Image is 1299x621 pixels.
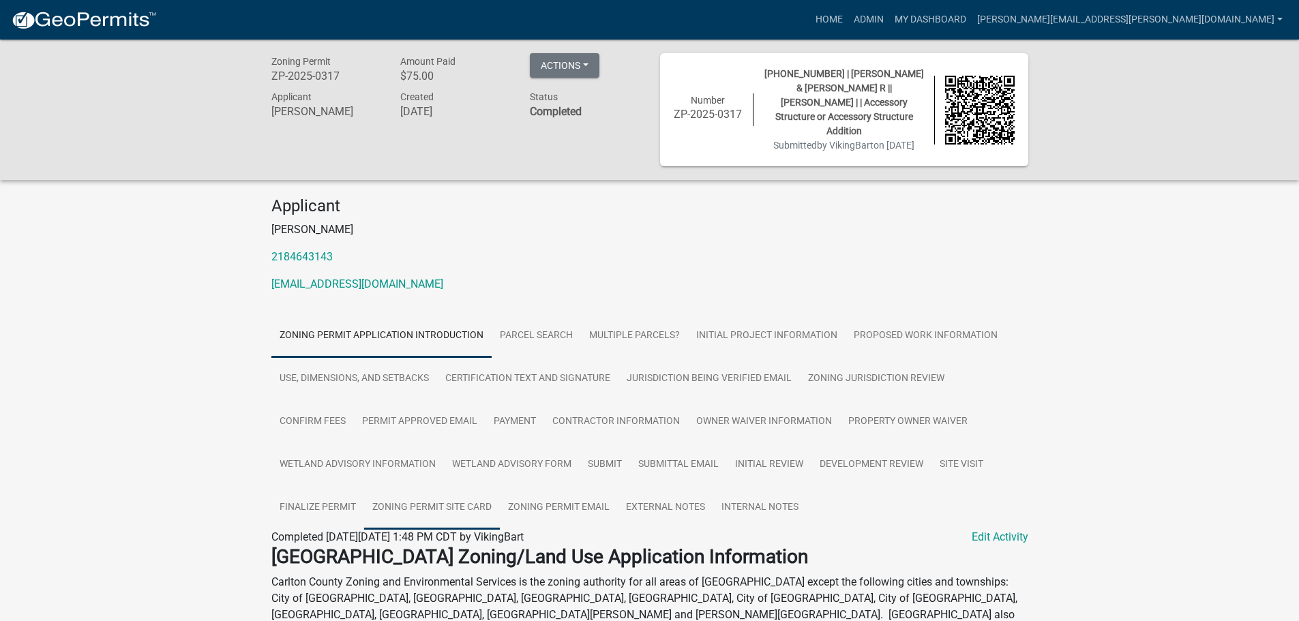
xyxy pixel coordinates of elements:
span: Status [530,91,558,102]
h6: [PERSON_NAME] [271,105,380,118]
span: Number [691,95,725,106]
a: Initial Review [727,443,811,487]
a: Certification Text and Signature [437,357,618,401]
img: QR code [945,76,1015,145]
span: Amount Paid [400,56,456,67]
a: Submittal Email [630,443,727,487]
span: [PHONE_NUMBER] | [PERSON_NAME] & [PERSON_NAME] R || [PERSON_NAME] | | Accessory Structure or Acce... [764,68,924,136]
a: Payment [486,400,544,444]
a: Finalize Permit [271,486,364,530]
a: [EMAIL_ADDRESS][DOMAIN_NAME] [271,277,443,290]
a: Submit [580,443,630,487]
span: by VikingBart [817,140,874,151]
h4: Applicant [271,196,1028,216]
a: [PERSON_NAME][EMAIL_ADDRESS][PERSON_NAME][DOMAIN_NAME] [972,7,1288,33]
h6: [DATE] [400,105,509,118]
h6: ZP-2025-0317 [271,70,380,82]
p: [PERSON_NAME] [271,222,1028,238]
a: Confirm Fees [271,400,354,444]
a: Zoning Jurisdiction Review [800,357,953,401]
span: Applicant [271,91,312,102]
a: 2184643143 [271,250,333,263]
a: Zoning Permit Email [500,486,618,530]
a: Zoning Permit Application Introduction [271,314,492,358]
strong: [GEOGRAPHIC_DATA] Zoning/Land Use Application Information [271,545,808,568]
a: Multiple Parcels? [581,314,688,358]
a: Permit Approved Email [354,400,486,444]
a: Jurisdiction Being Verified Email [618,357,800,401]
span: Created [400,91,434,102]
span: Submitted on [DATE] [773,140,914,151]
a: Owner Waiver Information [688,400,840,444]
a: Development Review [811,443,931,487]
a: Zoning Permit Site Card [364,486,500,530]
span: Completed [DATE][DATE] 1:48 PM CDT by VikingBart [271,530,524,543]
a: Wetland Advisory Information [271,443,444,487]
strong: Completed [530,105,582,118]
a: My Dashboard [889,7,972,33]
a: Initial Project Information [688,314,846,358]
a: Property Owner Waiver [840,400,976,444]
a: External Notes [618,486,713,530]
a: Site Visit [931,443,991,487]
a: Proposed Work Information [846,314,1006,358]
a: Use, Dimensions, and Setbacks [271,357,437,401]
button: Actions [530,53,599,78]
a: Contractor Information [544,400,688,444]
a: Home [810,7,848,33]
a: Admin [848,7,889,33]
h6: $75.00 [400,70,509,82]
a: Internal Notes [713,486,807,530]
a: Wetland Advisory Form [444,443,580,487]
span: Zoning Permit [271,56,331,67]
a: Parcel search [492,314,581,358]
a: Edit Activity [972,529,1028,545]
h6: ZP-2025-0317 [674,108,743,121]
